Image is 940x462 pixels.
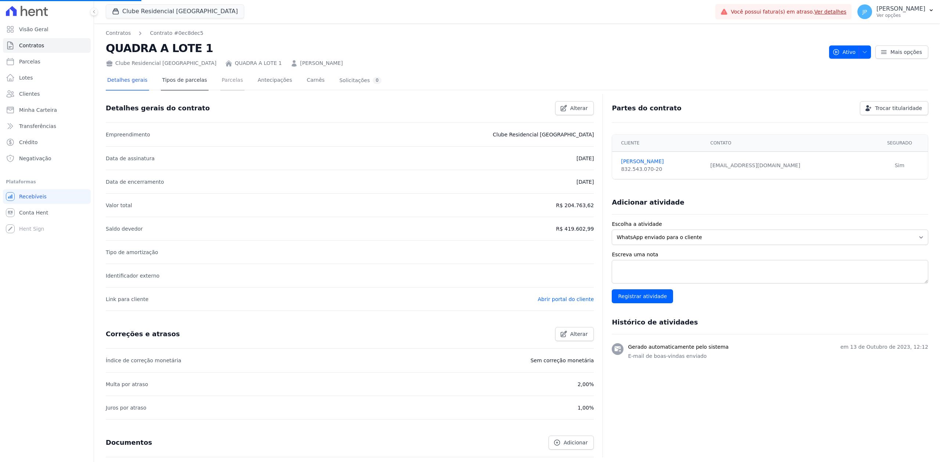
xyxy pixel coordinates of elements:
[106,330,180,338] h3: Correções e atrasos
[612,198,684,207] h3: Adicionar atividade
[19,193,47,200] span: Recebíveis
[338,71,383,91] a: Solicitações0
[106,154,155,163] p: Data de assinatura
[570,104,588,112] span: Alterar
[106,248,158,257] p: Tipo de amortização
[628,352,928,360] p: E-mail de boas-vindas enviado
[876,5,925,12] p: [PERSON_NAME]
[876,12,925,18] p: Ver opções
[612,104,681,113] h3: Partes do contrato
[555,327,594,341] a: Alterar
[3,205,91,220] a: Conta Hent
[106,4,244,18] button: Clube Residencial [GEOGRAPHIC_DATA]
[19,90,40,98] span: Clientes
[556,224,594,233] p: R$ 419.602,99
[829,45,871,59] button: Ativo
[612,251,928,258] label: Escreva uma nota
[106,271,159,280] p: Identificador externo
[106,356,181,365] p: Índice de correção monetária
[106,438,152,447] h3: Documentos
[106,29,203,37] nav: Breadcrumb
[706,135,871,152] th: Contato
[814,9,847,15] a: Ver detalhes
[852,1,940,22] button: JP [PERSON_NAME] Ver opções
[621,165,701,173] div: 832.543.070-20
[570,330,588,338] span: Alterar
[339,77,382,84] div: Solicitações
[19,106,57,114] span: Minha Carteira
[106,224,143,233] p: Saldo devedor
[612,318,698,327] h3: Histórico de atividades
[220,71,245,91] a: Parcelas
[493,130,594,139] p: Clube Residencial [GEOGRAPHIC_DATA]
[3,135,91,150] a: Crédito
[871,135,928,152] th: Segurado
[19,122,56,130] span: Transferências
[3,103,91,117] a: Minha Carteira
[3,54,91,69] a: Parcelas
[6,177,88,186] div: Plataformas
[19,26,48,33] span: Visão Geral
[731,8,846,16] span: Você possui fatura(s) em atraso.
[549,436,594,450] a: Adicionar
[300,59,343,67] a: [PERSON_NAME]
[19,155,51,162] span: Negativação
[3,70,91,85] a: Lotes
[106,29,823,37] nav: Breadcrumb
[106,403,147,412] p: Juros por atraso
[578,380,594,389] p: 2,00%
[556,201,594,210] p: R$ 204.763,62
[875,45,928,59] a: Mais opções
[628,343,728,351] h3: Gerado automaticamente pelo sistema
[621,158,701,165] a: [PERSON_NAME]
[863,9,867,14] span: JP
[256,71,294,91] a: Antecipações
[106,380,148,389] p: Multa por atraso
[19,209,48,216] span: Conta Hent
[612,220,928,228] label: Escolha a atividade
[832,45,856,59] span: Ativo
[19,139,38,146] span: Crédito
[576,177,594,186] p: [DATE]
[106,130,150,139] p: Empreendimento
[578,403,594,412] p: 1,00%
[106,29,131,37] a: Contratos
[3,87,91,101] a: Clientes
[19,58,40,65] span: Parcelas
[373,77,382,84] div: 0
[106,59,216,67] div: Clube Residencial [GEOGRAPHIC_DATA]
[555,101,594,115] a: Alterar
[106,295,148,304] p: Link para cliente
[3,119,91,133] a: Transferências
[531,356,594,365] p: Sem correção monetária
[3,38,91,53] a: Contratos
[564,439,587,446] span: Adicionar
[106,201,132,210] p: Valor total
[840,343,928,351] p: em 13 de Outubro de 2023, 12:12
[3,151,91,166] a: Negativação
[890,48,922,56] span: Mais opções
[711,162,867,169] div: [EMAIL_ADDRESS][DOMAIN_NAME]
[235,59,282,67] a: QUADRA A LOTE 1
[305,71,326,91] a: Carnês
[106,104,210,113] h3: Detalhes gerais do contrato
[3,189,91,204] a: Recebíveis
[106,71,149,91] a: Detalhes gerais
[612,135,706,152] th: Cliente
[19,42,44,49] span: Contratos
[106,40,823,56] h2: QUADRA A LOTE 1
[871,152,928,179] td: Sim
[538,296,594,302] a: Abrir portal do cliente
[150,29,203,37] a: Contrato #0ec8dec5
[875,104,922,112] span: Trocar titularidade
[860,101,928,115] a: Trocar titularidade
[3,22,91,37] a: Visão Geral
[106,177,164,186] p: Data de encerramento
[612,289,673,303] input: Registrar atividade
[576,154,594,163] p: [DATE]
[19,74,33,81] span: Lotes
[161,71,209,91] a: Tipos de parcelas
